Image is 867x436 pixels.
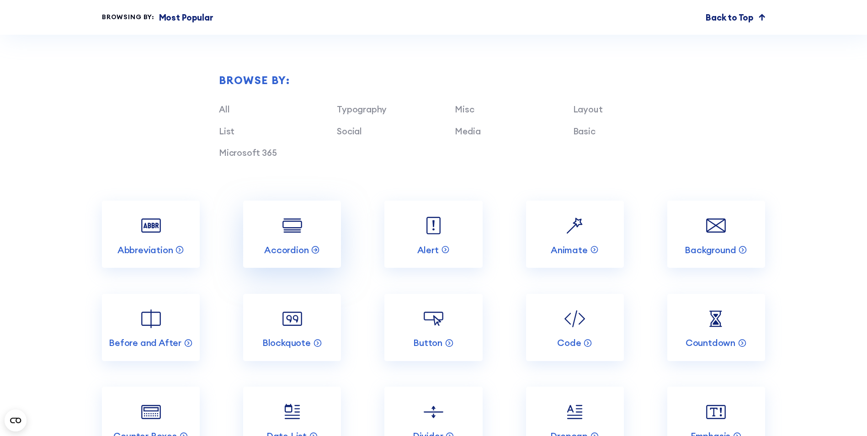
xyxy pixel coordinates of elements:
[219,147,277,158] a: Microsoft 365
[562,306,588,332] img: Code
[562,213,588,239] img: Animate
[219,104,229,115] a: All
[138,399,164,425] img: Counter Boxes
[5,409,27,431] button: Open CMP widget
[526,294,624,361] a: Code
[279,306,305,332] img: Blockquote
[667,201,765,268] a: Background
[159,11,213,24] p: Most Popular
[526,201,624,268] a: Animate
[562,399,588,425] img: Dropcap
[420,306,447,332] img: Button
[420,399,447,425] img: Divider
[102,201,200,268] a: Abbreviation
[243,294,341,361] a: Blockquote
[279,213,305,239] img: Accordion
[102,12,154,22] div: Browsing by:
[117,244,173,256] p: Abbreviation
[138,213,164,239] img: Abbreviation
[384,201,482,268] a: Alert
[573,126,596,137] a: Basic
[109,337,181,349] p: Before and After
[667,294,765,361] a: Countdown
[337,126,362,137] a: Social
[243,201,341,268] a: Accordion
[706,11,753,24] p: Back to Top
[420,213,447,239] img: Alert
[551,244,588,256] p: Animate
[455,126,480,137] a: Media
[573,104,603,115] a: Layout
[703,213,729,239] img: Background
[686,337,735,349] p: Countdown
[702,330,867,436] iframe: Chat Widget
[417,244,439,256] p: Alert
[219,126,234,137] a: List
[557,337,581,349] p: Code
[685,244,736,256] p: Background
[413,337,442,349] p: Button
[703,306,729,332] img: Countdown
[102,294,200,361] a: Before and After
[279,399,305,425] img: Date List
[337,104,387,115] a: Typography
[264,244,309,256] p: Accordion
[706,11,765,24] a: Back to Top
[262,337,311,349] p: Blockquote
[219,75,691,86] div: Browse by:
[384,294,482,361] a: Button
[455,104,474,115] a: Misc
[138,306,164,332] img: Before and After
